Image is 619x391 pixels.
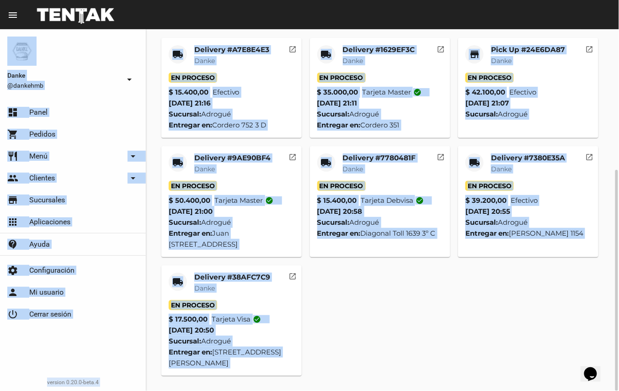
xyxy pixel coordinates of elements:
div: Cordero 752 3 D [169,120,294,131]
mat-icon: local_shipping [172,157,183,168]
strong: $ 15.400,00 [169,87,208,98]
span: En Proceso [169,73,217,83]
span: Efectivo [511,195,538,206]
span: Danke [194,165,215,173]
span: Tarjeta visa [212,314,261,325]
div: version 0.20.0-beta.4 [7,378,139,387]
span: En Proceso [169,181,217,191]
div: Adrogué [169,109,294,120]
span: [DATE] 20:55 [465,207,510,216]
span: Tarjeta master [362,87,422,98]
span: En Proceso [317,73,366,83]
span: Clientes [29,174,55,183]
strong: Entregar en: [317,229,361,238]
span: En Proceso [169,300,217,310]
div: [STREET_ADDRESS][PERSON_NAME] [169,347,294,369]
mat-icon: check_circle [413,88,422,96]
mat-icon: local_shipping [172,276,183,287]
span: Danke [343,57,363,65]
strong: Entregar en: [169,121,212,129]
mat-icon: shopping_cart [7,129,18,140]
div: Adrogué [169,336,294,347]
strong: $ 42.100,00 [465,87,505,98]
mat-card-title: Pick Up #24E6DA87 [491,45,565,54]
div: Juan [STREET_ADDRESS] [169,228,294,250]
span: Panel [29,108,48,117]
div: Adrogué [465,217,591,228]
span: Menú [29,152,48,161]
span: Danke [7,70,120,81]
mat-icon: store [7,195,18,206]
strong: Entregar en: [169,348,212,356]
strong: Sucursal: [465,218,498,227]
strong: Sucursal: [169,337,201,345]
strong: $ 50.400,00 [169,195,210,206]
mat-icon: open_in_new [585,152,593,160]
strong: Sucursal: [317,110,350,118]
mat-icon: check_circle [266,196,274,205]
span: Mi usuario [29,288,64,297]
img: 1d4517d0-56da-456b-81f5-6111ccf01445.png [7,37,37,66]
mat-icon: local_shipping [321,49,332,60]
span: Danke [491,165,512,173]
mat-icon: menu [7,10,18,21]
strong: $ 35.000,00 [317,87,358,98]
div: Adrogué [465,109,591,120]
mat-icon: restaurant [7,151,18,162]
span: Cerrar sesión [29,310,71,319]
mat-icon: local_shipping [469,157,480,168]
strong: Entregar en: [465,229,509,238]
span: Efectivo [213,87,240,98]
mat-card-title: Delivery #7380E35A [491,153,565,163]
span: [DATE] 21:07 [465,99,509,107]
div: Cordero 351 [317,120,443,131]
span: Danke [491,57,512,65]
mat-icon: apps [7,217,18,227]
iframe: chat widget [581,354,610,382]
span: En Proceso [465,73,514,83]
span: Danke [194,284,215,292]
strong: $ 15.400,00 [317,195,357,206]
strong: Sucursal: [169,110,201,118]
div: Adrogué [317,217,443,228]
span: [DATE] 21:11 [317,99,358,107]
mat-icon: arrow_drop_down [128,173,139,184]
mat-icon: local_shipping [321,157,332,168]
div: Adrogué [169,217,294,228]
span: Aplicaciones [29,217,70,227]
span: Ayuda [29,240,50,249]
span: En Proceso [317,181,366,191]
mat-card-title: Delivery #1629EF3C [343,45,415,54]
span: @dankehmb [7,81,120,90]
span: Danke [343,165,363,173]
strong: $ 39.200,00 [465,195,507,206]
mat-card-title: Delivery #38AFC7C9 [194,273,270,282]
span: Efectivo [509,87,536,98]
mat-icon: settings [7,265,18,276]
strong: Entregar en: [317,121,361,129]
mat-icon: open_in_new [437,44,445,52]
mat-icon: open_in_new [288,271,297,279]
mat-icon: people [7,173,18,184]
strong: Sucursal: [169,218,201,227]
div: [PERSON_NAME] 1154 [465,228,591,239]
span: Danke [194,57,215,65]
mat-icon: open_in_new [288,152,297,160]
span: Tarjeta debvisa [361,195,424,206]
span: [DATE] 20:50 [169,326,214,334]
mat-icon: check_circle [253,315,261,323]
mat-icon: open_in_new [585,44,593,52]
strong: Sucursal: [465,110,498,118]
mat-icon: arrow_drop_down [124,74,135,85]
span: [DATE] 21:00 [169,207,213,216]
mat-icon: local_shipping [172,49,183,60]
strong: $ 17.500,00 [169,314,208,325]
span: Tarjeta master [214,195,274,206]
span: Sucursales [29,195,65,205]
mat-card-title: Delivery #A7E8E4E3 [194,45,269,54]
mat-icon: power_settings_new [7,309,18,320]
span: Pedidos [29,130,55,139]
mat-icon: open_in_new [288,44,297,52]
mat-icon: dashboard [7,107,18,118]
mat-icon: check_circle [416,196,424,205]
